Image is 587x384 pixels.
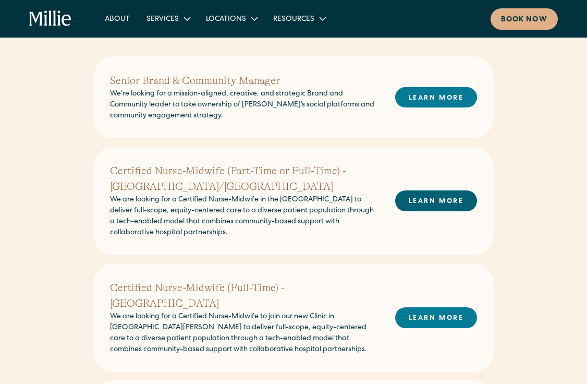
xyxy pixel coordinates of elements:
p: We are looking for a Certified Nurse-Midwife to join our new Clinic in [GEOGRAPHIC_DATA][PERSON_N... [110,311,378,355]
a: LEARN MORE [395,307,477,328]
div: Resources [273,14,314,25]
div: Locations [198,10,265,27]
p: We are looking for a Certified Nurse-Midwife in the [GEOGRAPHIC_DATA] to deliver full-scope, equi... [110,195,378,238]
a: About [96,10,138,27]
div: Resources [265,10,333,27]
h2: Senior Brand & Community Manager [110,73,378,89]
div: Locations [206,14,246,25]
a: LEARN MORE [395,87,477,107]
div: Services [146,14,179,25]
p: We’re looking for a mission-aligned, creative, and strategic Brand and Community leader to take o... [110,89,378,122]
div: Book now [501,15,547,26]
div: Services [138,10,198,27]
h2: Certified Nurse-Midwife (Part-Time or Full-Time) - [GEOGRAPHIC_DATA]/[GEOGRAPHIC_DATA] [110,163,378,195]
a: Book now [491,8,558,30]
a: home [29,10,71,27]
a: LEARN MORE [395,190,477,211]
h2: Certified Nurse-Midwife (Full-Time) - [GEOGRAPHIC_DATA] [110,280,378,311]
